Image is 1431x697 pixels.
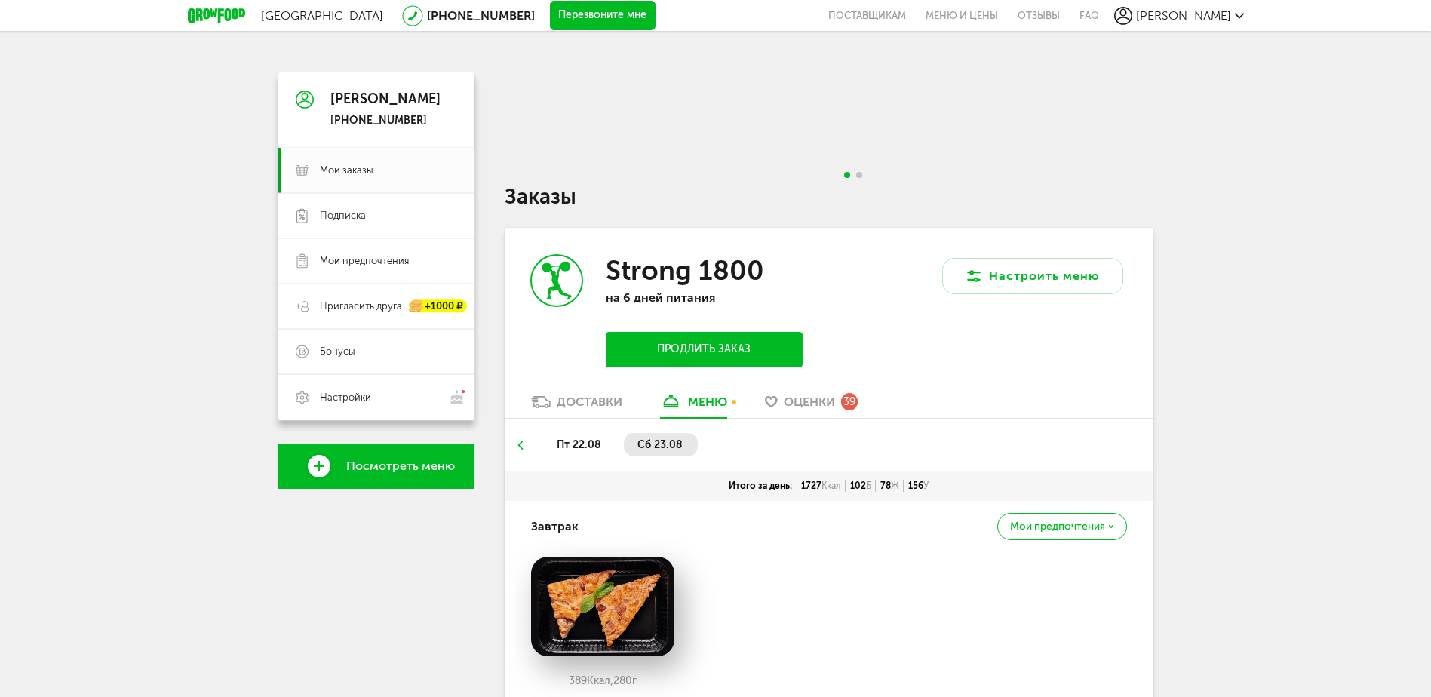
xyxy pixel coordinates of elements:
[557,395,622,409] div: Доставки
[797,480,846,492] div: 1727
[427,8,535,23] a: [PHONE_NUMBER]
[904,480,933,492] div: 156
[866,481,871,491] span: Б
[688,395,727,409] div: меню
[606,254,764,287] h3: Strong 1800
[557,438,601,451] span: пт 22.08
[632,674,637,687] span: г
[531,675,674,687] div: 389 280
[320,391,371,404] span: Настройки
[1010,521,1105,532] span: Мои предпочтения
[320,299,402,313] span: Пригласить друга
[550,1,656,31] button: Перезвоните мне
[923,481,929,491] span: У
[821,481,841,491] span: Ккал
[724,480,797,492] div: Итого за день:
[606,290,802,305] p: на 6 дней питания
[505,187,1153,207] h1: Заказы
[278,148,474,193] a: Мои заказы
[524,394,630,418] a: Доставки
[757,394,865,418] a: Оценки 39
[891,481,899,491] span: Ж
[330,92,441,107] div: [PERSON_NAME]
[278,374,474,420] a: Настройки
[653,394,735,418] a: меню
[784,395,835,409] span: Оценки
[844,172,850,178] span: Go to slide 1
[278,444,474,489] a: Посмотреть меню
[876,480,904,492] div: 78
[278,284,474,329] a: Пригласить друга +1000 ₽
[531,512,579,541] h4: Завтрак
[320,345,355,358] span: Бонусы
[606,332,802,367] button: Продлить заказ
[278,193,474,238] a: Подписка
[942,258,1123,294] button: Настроить меню
[587,674,613,687] span: Ккал,
[346,459,455,473] span: Посмотреть меню
[261,8,383,23] span: [GEOGRAPHIC_DATA]
[410,300,467,313] div: +1000 ₽
[531,557,674,656] img: big_mPDajhulWsqtV8Bj.png
[320,254,409,268] span: Мои предпочтения
[637,438,683,451] span: сб 23.08
[841,393,858,410] div: 39
[278,238,474,284] a: Мои предпочтения
[320,164,373,177] span: Мои заказы
[330,114,441,127] div: [PHONE_NUMBER]
[856,172,862,178] span: Go to slide 2
[320,209,366,223] span: Подписка
[1136,8,1231,23] span: [PERSON_NAME]
[846,480,876,492] div: 102
[278,329,474,374] a: Бонусы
